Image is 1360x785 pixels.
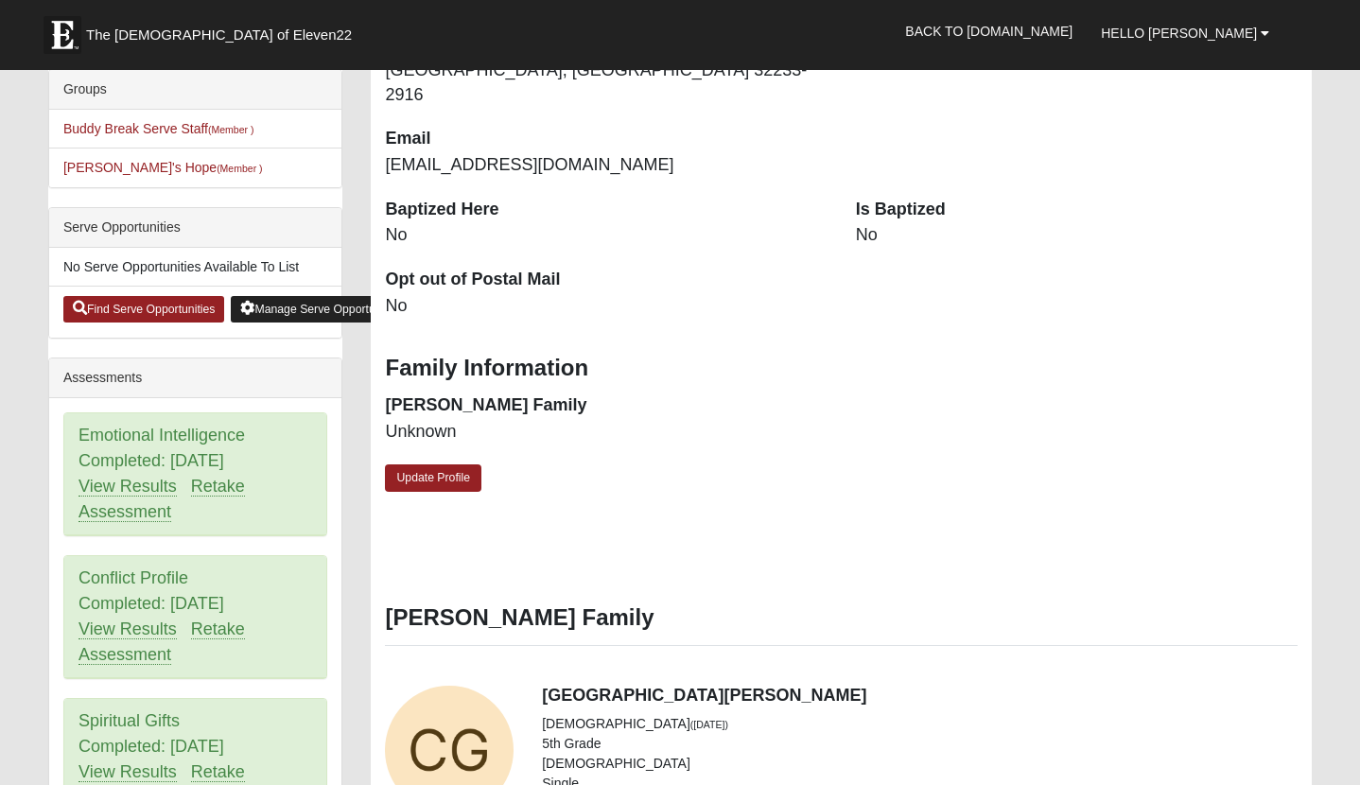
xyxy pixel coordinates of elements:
a: View Results [78,762,177,782]
a: [PERSON_NAME]'s Hope(Member ) [63,160,263,175]
li: No Serve Opportunities Available To List [49,248,342,287]
a: Retake Assessment [78,477,245,522]
a: Buddy Break Serve Staff(Member ) [63,121,253,136]
a: Update Profile [385,464,481,492]
small: (Member ) [208,124,253,135]
a: Retake Assessment [78,619,245,665]
dd: Unknown [385,420,827,445]
small: ([DATE]) [690,719,728,730]
dd: No [385,294,827,319]
div: Conflict Profile Completed: [DATE] [64,556,327,678]
dt: Opt out of Postal Mail [385,268,827,292]
div: Groups [49,70,342,110]
a: View Results [78,477,177,497]
span: The [DEMOGRAPHIC_DATA] of Eleven22 [86,26,352,44]
dd: [STREET_ADDRESS][PERSON_NAME] [GEOGRAPHIC_DATA], [GEOGRAPHIC_DATA] 32233-2916 [385,34,827,107]
li: [DEMOGRAPHIC_DATA] [542,754,775,774]
li: 5th Grade [542,734,775,754]
span: Hello [PERSON_NAME] [1101,26,1257,41]
dt: Baptized Here [385,198,827,222]
img: Eleven22 logo [44,16,81,54]
div: Emotional Intelligence Completed: [DATE] [64,413,327,535]
a: Manage Serve Opportunities [231,296,411,323]
dd: No [856,223,1298,248]
a: Back to [DOMAIN_NAME] [891,8,1087,55]
li: [DEMOGRAPHIC_DATA] [542,714,775,734]
a: The [DEMOGRAPHIC_DATA] of Eleven22 [34,7,412,54]
div: Assessments [49,358,342,398]
a: Hello [PERSON_NAME] [1087,9,1283,57]
dd: [EMAIL_ADDRESS][DOMAIN_NAME] [385,153,827,178]
h4: [GEOGRAPHIC_DATA][PERSON_NAME] [542,686,1298,706]
div: Serve Opportunities [49,208,342,248]
dt: Is Baptized [856,198,1298,222]
dt: Email [385,127,827,151]
small: (Member ) [217,163,262,174]
a: View Results [78,619,177,639]
h3: Family Information [385,355,1298,382]
dd: No [385,223,827,248]
dt: [PERSON_NAME] Family [385,393,827,418]
a: Find Serve Opportunities [63,296,225,323]
h3: [PERSON_NAME] Family [385,604,1298,632]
